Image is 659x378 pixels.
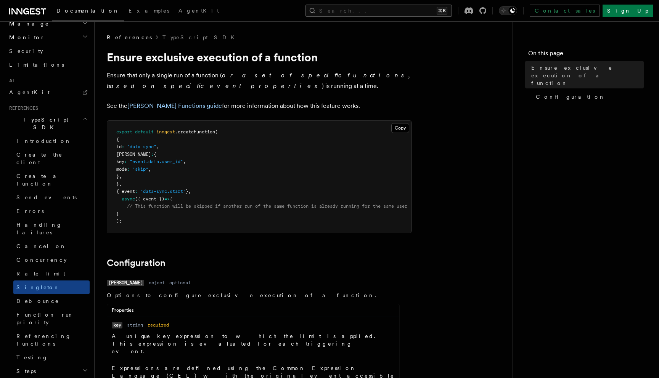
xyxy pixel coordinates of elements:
[127,102,222,109] a: [PERSON_NAME] Functions guide
[16,333,71,347] span: Referencing functions
[148,322,169,328] dd: required
[107,72,410,90] em: or a set of specific functions, based on specific event properties
[16,194,77,200] span: Send events
[107,101,412,111] p: See the for more information about how this feature works.
[16,284,60,290] span: Singleton
[122,144,124,149] span: :
[16,208,44,214] span: Errors
[6,113,90,134] button: TypeScript SDK
[13,308,90,329] a: Function run priority
[112,332,395,355] p: A unique key expression to which the limit is applied. This expression is evaluated for each trig...
[530,5,600,17] a: Contact sales
[13,218,90,239] a: Handling failures
[13,204,90,218] a: Errors
[16,271,65,277] span: Rate limit
[107,70,412,91] p: Ensure that only a single run of a function ( ) is running at a time.
[116,218,122,224] span: );
[140,189,186,194] span: "data-sync.start"
[13,191,90,204] a: Send events
[135,129,154,135] span: default
[16,354,48,360] span: Testing
[151,152,154,157] span: :
[164,196,170,202] span: =>
[16,138,71,144] span: Introduction
[536,93,605,101] span: Configuration
[528,61,644,90] a: Ensure exclusive execution of a function
[13,239,90,253] a: Cancel on
[499,6,517,15] button: Toggle dark mode
[154,152,156,157] span: {
[124,159,127,164] span: :
[13,351,90,364] a: Testing
[116,129,132,135] span: export
[528,49,644,61] h4: On this page
[16,152,63,165] span: Create the client
[107,307,399,317] div: Properties
[437,7,447,14] kbd: ⌘K
[127,203,407,209] span: // This function will be skipped if another run of the same function is already running for the s...
[107,34,152,41] span: References
[156,129,175,135] span: inngest
[56,8,119,14] span: Documentation
[127,322,143,328] dd: string
[13,367,36,375] span: Steps
[148,167,151,172] span: ,
[531,64,644,87] span: Ensure exclusive execution of a function
[107,258,166,268] a: Configuration
[305,5,452,17] button: Search...⌘K
[119,174,122,179] span: ,
[170,196,172,202] span: {
[603,5,653,17] a: Sign Up
[13,364,90,378] button: Steps
[13,280,90,294] a: Singleton
[116,167,127,172] span: mode
[107,50,412,64] h1: Ensure exclusive execution of a function
[16,298,59,304] span: Debounce
[116,174,119,179] span: }
[215,129,218,135] span: (
[116,181,119,187] span: }
[13,253,90,267] a: Concurrency
[107,292,400,299] p: Options to configure exclusive execution of a function.
[116,137,119,142] span: {
[6,78,14,84] span: AI
[122,196,135,202] span: async
[183,159,186,164] span: ,
[13,134,90,148] a: Introduction
[391,123,409,133] button: Copy
[175,129,215,135] span: .createFunction
[116,152,151,157] span: [PERSON_NAME]
[6,20,49,27] span: Manage
[16,222,62,235] span: Handling failures
[135,196,164,202] span: ({ event })
[162,34,239,41] a: TypeScript SDK
[52,2,124,21] a: Documentation
[6,58,90,72] a: Limitations
[13,294,90,308] a: Debounce
[127,167,130,172] span: :
[6,116,82,131] span: TypeScript SDK
[6,30,90,44] button: Monitor
[116,189,135,194] span: { event
[9,89,50,95] span: AgentKit
[533,90,644,104] a: Configuration
[107,280,144,286] code: [PERSON_NAME]
[116,211,119,216] span: }
[186,189,188,194] span: }
[119,181,122,187] span: ,
[129,8,169,14] span: Examples
[116,159,124,164] span: key
[174,2,223,21] a: AgentKit
[6,105,38,111] span: References
[135,189,138,194] span: :
[6,17,90,30] button: Manage
[127,144,156,149] span: "data-sync"
[6,34,45,41] span: Monitor
[13,148,90,169] a: Create the client
[6,44,90,58] a: Security
[13,329,90,351] a: Referencing functions
[6,85,90,99] a: AgentKit
[116,144,122,149] span: id
[13,267,90,280] a: Rate limit
[149,280,165,286] dd: object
